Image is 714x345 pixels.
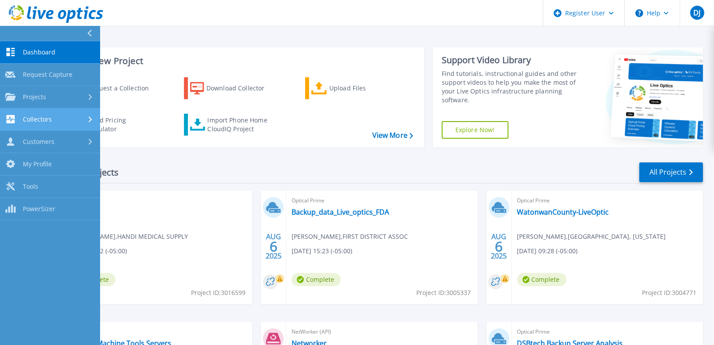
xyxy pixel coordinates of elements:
[442,69,578,104] div: Find tutorials, instructional guides and other support videos to help you make the most of your L...
[639,162,703,182] a: All Projects
[442,121,508,139] a: Explore Now!
[66,327,247,337] span: Optical Prime
[184,77,282,99] a: Download Collector
[495,243,503,250] span: 6
[62,56,413,66] h3: Start a New Project
[292,273,341,286] span: Complete
[372,131,413,140] a: View More
[23,138,54,146] span: Customers
[292,208,389,216] a: Backup_data_Live_optics_FDA
[23,160,52,168] span: My Profile
[517,273,566,286] span: Complete
[642,288,696,298] span: Project ID: 3004771
[517,208,609,216] a: WatonwanCounty-LiveOptic
[442,54,578,66] div: Support Video Library
[191,288,245,298] span: Project ID: 3016599
[270,243,278,250] span: 6
[206,79,277,97] div: Download Collector
[693,9,700,16] span: DJ
[292,196,472,205] span: Optical Prime
[517,232,666,241] span: [PERSON_NAME] , [GEOGRAPHIC_DATA], [US_STATE]
[23,93,46,101] span: Projects
[62,77,160,99] a: Request a Collection
[23,48,55,56] span: Dashboard
[292,327,472,337] span: NetWorker (API)
[66,196,247,205] span: Optical Prime
[87,79,158,97] div: Request a Collection
[517,246,578,256] span: [DATE] 09:28 (-05:00)
[66,232,188,241] span: [PERSON_NAME] , HANDI MEDICAL SUPPLY
[23,183,38,190] span: Tools
[23,71,72,79] span: Request Capture
[292,246,352,256] span: [DATE] 15:23 (-05:00)
[23,115,52,123] span: Collectors
[207,116,276,133] div: Import Phone Home CloudIQ Project
[417,288,471,298] span: Project ID: 3005337
[86,116,156,133] div: Cloud Pricing Calculator
[517,327,698,337] span: Optical Prime
[292,232,408,241] span: [PERSON_NAME] , FIRST DISTRICT ASSOC
[265,230,282,262] div: AUG 2025
[305,77,403,99] a: Upload Files
[490,230,507,262] div: AUG 2025
[517,196,698,205] span: Optical Prime
[62,114,160,136] a: Cloud Pricing Calculator
[23,205,55,213] span: PowerSizer
[329,79,400,97] div: Upload Files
